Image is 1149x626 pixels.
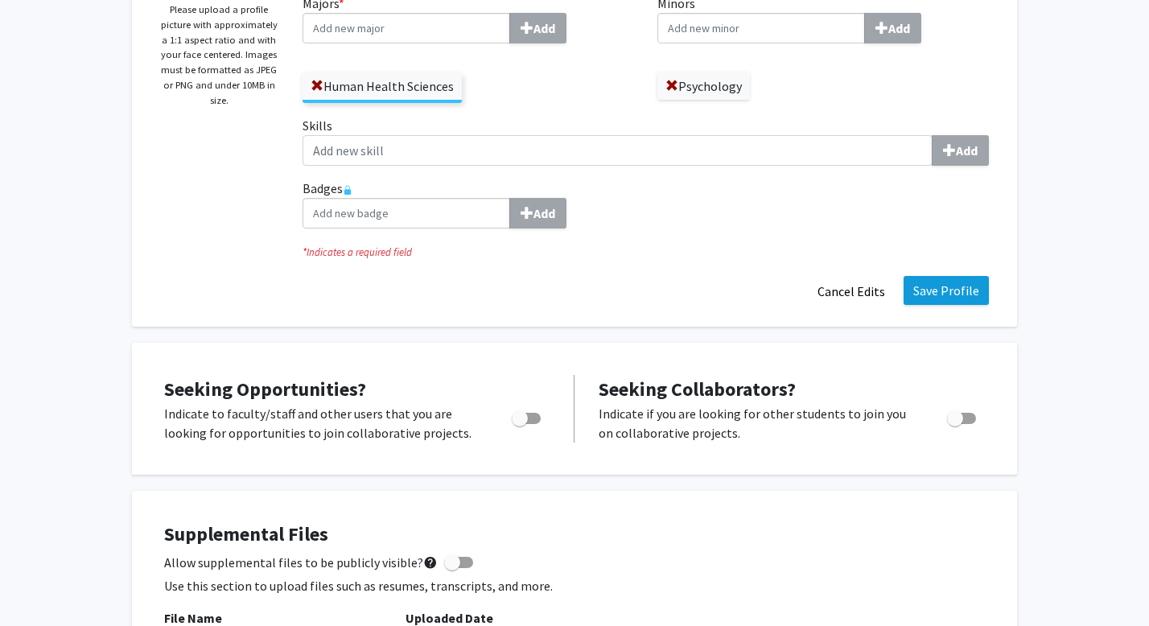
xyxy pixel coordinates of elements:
[303,13,510,43] input: Majors*Add
[303,179,989,229] label: Badges
[164,610,222,626] b: File Name
[303,72,462,100] label: Human Health Sciences
[509,198,566,229] button: Badges
[164,523,985,546] h4: Supplemental Files
[164,377,366,402] span: Seeking Opportunities?
[904,276,989,305] button: Save Profile
[303,245,989,260] i: Indicates a required field
[533,205,555,221] b: Add
[164,576,985,595] p: Use this section to upload files such as resumes, transcripts, and more.
[164,404,481,443] p: Indicate to faculty/staff and other users that you are looking for opportunities to join collabor...
[164,553,438,572] span: Allow supplemental files to be publicly visible?
[599,377,796,402] span: Seeking Collaborators?
[12,554,68,614] iframe: Chat
[160,2,278,108] p: Please upload a profile picture with approximately a 1:1 aspect ratio and with your face centered...
[888,20,910,36] b: Add
[657,72,750,100] label: Psychology
[657,13,865,43] input: MinorsAdd
[599,404,916,443] p: Indicate if you are looking for other students to join you on collaborative projects.
[303,198,510,229] input: BadgesAdd
[533,20,555,36] b: Add
[406,610,493,626] b: Uploaded Date
[423,553,438,572] mat-icon: help
[509,13,566,43] button: Majors*
[941,404,985,428] div: Toggle
[303,135,933,166] input: SkillsAdd
[505,404,550,428] div: Toggle
[864,13,921,43] button: Minors
[932,135,989,166] button: Skills
[303,116,989,166] label: Skills
[956,142,978,159] b: Add
[807,276,896,307] button: Cancel Edits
